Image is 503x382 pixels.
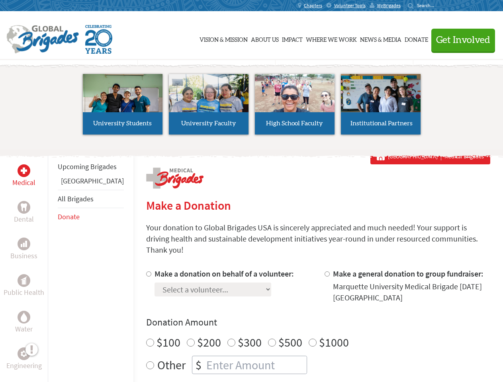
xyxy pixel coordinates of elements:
img: Business [21,241,27,247]
a: Public HealthPublic Health [4,274,44,298]
a: Institutional Partners [341,74,421,134]
span: University Students [93,120,152,127]
div: Engineering [18,347,30,360]
label: $300 [238,335,262,350]
a: WaterWater [15,311,33,335]
span: Get Involved [436,35,490,45]
a: DentalDental [14,201,34,225]
li: Upcoming Brigades [58,158,124,175]
div: Public Health [18,274,30,287]
li: All Brigades [58,190,124,208]
span: High School Faculty [266,120,323,127]
label: Other [157,356,186,374]
label: $1000 [319,335,349,350]
a: EngineeringEngineering [6,347,42,371]
div: Dental [18,201,30,214]
img: Global Brigades Celebrating 20 Years [85,25,112,54]
img: Dental [21,203,27,211]
p: Business [10,250,37,261]
a: BusinessBusiness [10,238,37,261]
label: Make a donation on behalf of a volunteer: [155,269,294,279]
div: Medical [18,164,30,177]
img: logo-medical.png [146,168,204,189]
p: Your donation to Global Brigades USA is sincerely appreciated and much needed! Your support is dr... [146,222,490,255]
a: MedicalMedical [12,164,35,188]
button: Get Involved [431,29,495,51]
a: High School Faculty [255,74,335,134]
a: Donate [58,212,80,221]
h2: Make a Donation [146,198,490,212]
img: menu_brigades_submenu_4.jpg [341,74,421,127]
div: Business [18,238,30,250]
input: Search... [417,2,440,8]
img: menu_brigades_submenu_2.jpg [169,74,249,127]
p: Dental [14,214,34,225]
span: MyBrigades [377,2,401,9]
img: Engineering [21,351,27,357]
a: All Brigades [58,194,94,203]
a: Vision & Mission [200,19,248,58]
img: menu_brigades_submenu_3.jpg [255,74,335,113]
a: [GEOGRAPHIC_DATA] [61,176,124,185]
a: About Us [251,19,279,58]
p: Public Health [4,287,44,298]
p: Water [15,324,33,335]
a: Impact [282,19,303,58]
li: Panama [58,175,124,190]
a: News & Media [360,19,401,58]
span: University Faculty [181,120,236,127]
label: $500 [278,335,302,350]
a: Donate [405,19,428,58]
label: $100 [157,335,180,350]
img: Global Brigades Logo [6,25,79,54]
a: University Students [83,74,162,134]
li: Donate [58,208,124,226]
div: Marquette University Medical Brigade [DATE] [GEOGRAPHIC_DATA] [333,281,490,303]
label: Make a general donation to group fundraiser: [333,269,483,279]
input: Enter Amount [205,356,307,374]
p: Medical [12,177,35,188]
img: menu_brigades_submenu_1.jpg [83,74,162,127]
div: Water [18,311,30,324]
span: Chapters [304,2,322,9]
img: Water [21,312,27,322]
p: Engineering [6,360,42,371]
label: $200 [197,335,221,350]
img: Public Health [21,277,27,285]
div: $ [192,356,205,374]
a: Upcoming Brigades [58,162,117,171]
a: Where We Work [306,19,357,58]
h4: Donation Amount [146,316,490,329]
img: Medical [21,168,27,174]
span: Volunteer Tools [334,2,366,9]
a: University Faculty [169,74,249,134]
span: Institutional Partners [350,120,413,127]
